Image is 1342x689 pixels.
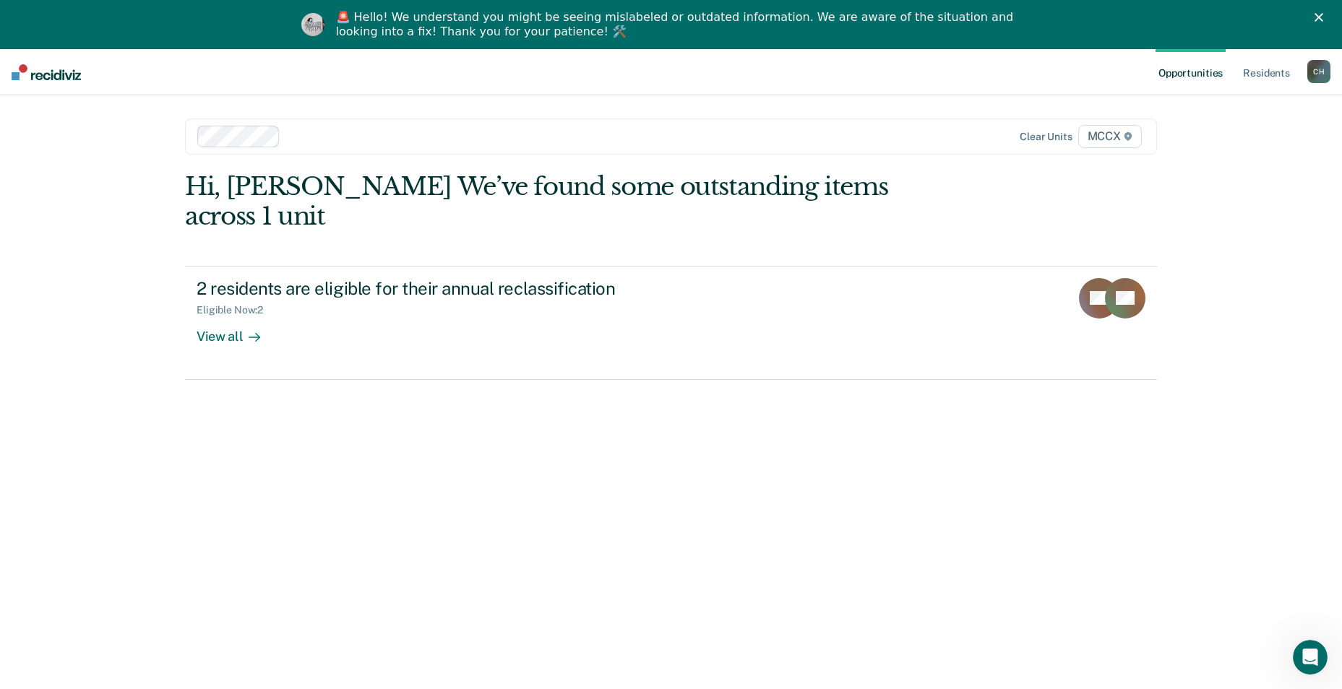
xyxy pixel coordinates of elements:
[1020,131,1072,143] div: Clear units
[197,316,278,344] div: View all
[1307,60,1330,83] button: CH
[12,64,81,80] img: Recidiviz
[301,13,324,36] img: Profile image for Kim
[1315,13,1329,22] div: Close
[185,172,963,231] div: Hi, [PERSON_NAME] We’ve found some outstanding items across 1 unit
[1307,60,1330,83] div: C H
[1240,49,1293,95] a: Residents
[1078,125,1142,148] span: MCCX
[1293,640,1328,675] iframe: Intercom live chat
[336,10,1018,39] div: 🚨 Hello! We understand you might be seeing mislabeled or outdated information. We are aware of th...
[197,304,275,316] div: Eligible Now : 2
[1156,49,1226,95] a: Opportunities
[197,278,704,299] div: 2 residents are eligible for their annual reclassification
[185,266,1157,380] a: 2 residents are eligible for their annual reclassificationEligible Now:2View all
